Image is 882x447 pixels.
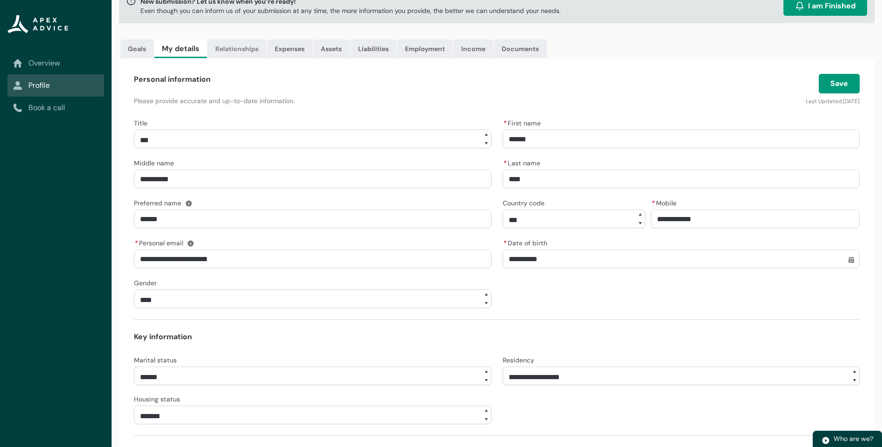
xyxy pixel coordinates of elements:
lightning-formatted-date-time: [DATE] [843,98,860,105]
label: Last name [503,157,544,168]
abbr: required [504,159,507,167]
img: Apex Advice Group [7,15,68,33]
span: Housing status [134,395,180,403]
label: First name [503,117,544,128]
a: Profile [13,80,99,91]
h4: Personal information [134,74,211,85]
a: Overview [13,58,99,69]
span: Gender [134,279,157,287]
lightning-formatted-text: Last Updated: [806,98,843,105]
a: My details [154,39,207,58]
label: Personal email [134,237,187,248]
abbr: required [652,199,655,207]
a: Assets [313,39,350,58]
abbr: required [504,119,507,127]
span: Country code [503,199,544,207]
p: Even though you can inform us of your submission at any time, the more information you provide, t... [140,6,561,15]
a: Employment [397,39,453,58]
img: play.svg [822,436,830,445]
img: alarm.svg [795,1,804,11]
p: Please provide accurate and up-to-date information. [134,96,614,105]
span: Title [134,119,147,127]
label: Date of birth [503,237,551,248]
a: Goals [120,39,154,58]
a: Expenses [267,39,312,58]
button: Save [819,74,860,93]
a: Book a call [13,102,99,113]
span: Residency [503,356,534,364]
abbr: required [504,239,507,247]
label: Mobile [651,197,680,208]
a: Documents [494,39,547,58]
a: Relationships [207,39,266,58]
abbr: required [135,239,138,247]
a: Income [453,39,493,58]
nav: Sub page [7,52,104,119]
h4: Key information [134,331,860,342]
span: I am Finished [808,0,855,12]
span: Marital status [134,356,177,364]
a: Liabilities [350,39,397,58]
label: Preferred name [134,197,185,208]
label: Middle name [134,157,178,168]
span: Who are we? [834,434,873,443]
